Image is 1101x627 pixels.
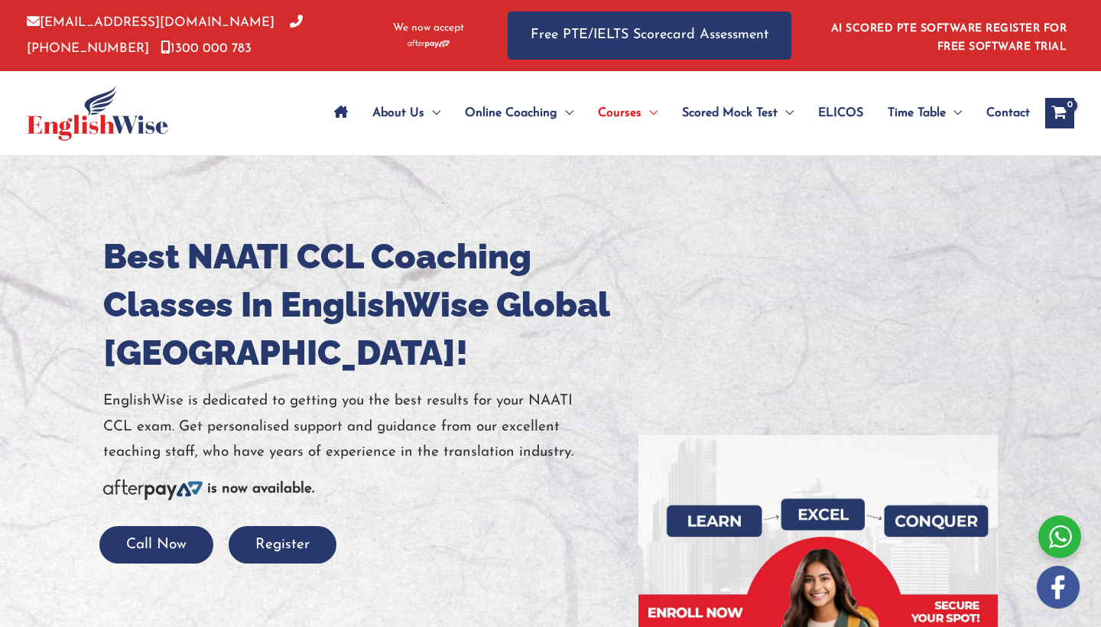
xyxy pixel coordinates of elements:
a: View Shopping Cart, empty [1045,98,1074,128]
span: Menu Toggle [557,86,573,140]
button: Call Now [99,526,213,564]
span: Menu Toggle [778,86,794,140]
span: Menu Toggle [946,86,962,140]
span: Scored Mock Test [682,86,778,140]
a: CoursesMenu Toggle [586,86,670,140]
aside: Header Widget 1 [822,11,1074,60]
a: Scored Mock TestMenu Toggle [670,86,806,140]
a: Time TableMenu Toggle [875,86,974,140]
span: Contact [986,86,1030,140]
a: Contact [974,86,1030,140]
img: Afterpay-Logo [408,40,450,48]
a: [EMAIL_ADDRESS][DOMAIN_NAME] [27,16,274,29]
span: We now accept [393,21,464,36]
span: Menu Toggle [641,86,658,140]
a: Register [229,538,336,552]
a: Call Now [99,538,213,552]
img: cropped-ew-logo [27,86,168,141]
p: EnglishWise is dedicated to getting you the best results for your NAATI CCL exam. Get personalise... [103,388,615,465]
a: ELICOS [806,86,875,140]
span: Online Coaching [465,86,557,140]
h1: Best NAATI CCL Coaching Classes In EnglishWise Global [GEOGRAPHIC_DATA]! [103,232,615,377]
b: is now available. [207,482,314,496]
img: white-facebook.png [1037,566,1080,609]
a: Online CoachingMenu Toggle [453,86,586,140]
a: 1300 000 783 [161,42,252,55]
button: Register [229,526,336,564]
a: About UsMenu Toggle [360,86,453,140]
span: Time Table [888,86,946,140]
a: [PHONE_NUMBER] [27,16,303,54]
span: Courses [598,86,641,140]
a: AI SCORED PTE SOFTWARE REGISTER FOR FREE SOFTWARE TRIAL [831,23,1067,53]
span: ELICOS [818,86,863,140]
span: About Us [372,86,424,140]
span: Menu Toggle [424,86,440,140]
img: Afterpay-Logo [103,479,203,500]
nav: Site Navigation: Main Menu [322,86,1030,140]
a: Free PTE/IELTS Scorecard Assessment [508,11,791,60]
